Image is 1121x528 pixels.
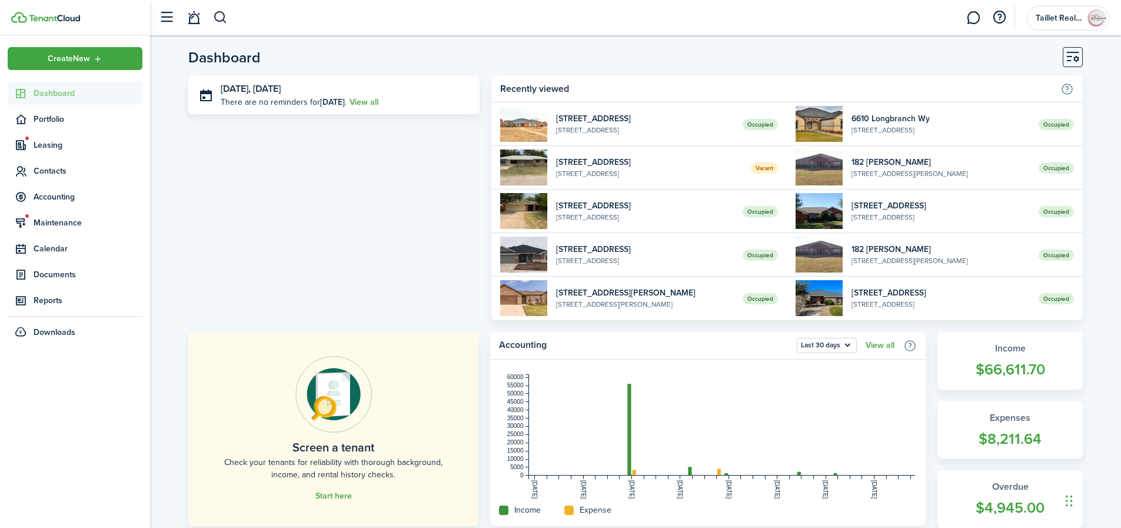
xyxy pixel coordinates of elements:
tspan: [DATE] [580,480,587,499]
tspan: 30000 [507,423,524,429]
widget-list-item-title: [STREET_ADDRESS] [556,200,734,212]
a: Income$66,611.70 [937,332,1083,390]
widget-list-item-description: [STREET_ADDRESS] [556,168,743,179]
widget-list-item-description: [STREET_ADDRESS] [556,255,734,266]
a: Start here [315,492,352,501]
span: Accounting [34,191,142,203]
home-placeholder-title: Screen a tenant [292,439,374,456]
span: Downloads [34,326,75,338]
a: View all [866,341,894,350]
button: Open menu [8,47,142,70]
span: Contacts [34,165,142,177]
h3: [DATE], [DATE] [221,82,471,97]
widget-list-item-description: [STREET_ADDRESS] [556,212,734,223]
span: Occupied [743,250,778,261]
widget-list-item-title: [STREET_ADDRESS] [851,200,1030,212]
img: Taillet Real Estate and Property Management [1087,9,1106,28]
div: Drag [1066,483,1073,519]
widget-list-item-description: [STREET_ADDRESS] [556,125,734,135]
widget-list-item-description: [STREET_ADDRESS] [851,125,1030,135]
img: 1 [500,106,547,142]
widget-list-item-title: 182 [PERSON_NAME] [851,243,1030,255]
img: Online payments [295,356,372,433]
widget-list-item-description: [STREET_ADDRESS] [851,212,1030,223]
widget-stats-title: Overdue [949,480,1071,494]
tspan: 35000 [507,415,524,421]
widget-stats-count: $4,945.00 [949,497,1071,519]
a: Messaging [962,3,984,33]
tspan: [DATE] [774,480,780,499]
button: Search [213,8,228,28]
span: Calendar [34,243,142,255]
widget-list-item-description: [STREET_ADDRESS][PERSON_NAME] [851,168,1030,179]
img: TenantCloud [29,15,80,22]
img: 1 [500,150,547,185]
widget-list-item-title: [STREET_ADDRESS] [556,112,734,125]
span: Occupied [743,119,778,130]
widget-stats-count: $8,211.64 [949,428,1071,450]
widget-list-item-title: [STREET_ADDRESS] [556,243,734,255]
button: Open menu [797,338,857,353]
home-widget-title: Recently viewed [500,82,1055,96]
span: Documents [34,268,142,281]
img: 1 [500,237,547,273]
widget-list-item-description: [STREET_ADDRESS] [851,299,1030,310]
tspan: 25000 [507,431,524,437]
widget-list-item-title: [STREET_ADDRESS] [556,156,743,168]
a: Reports [8,289,142,312]
span: Taillet Real Estate and Property Management [1036,14,1083,22]
tspan: 5000 [511,464,524,470]
span: Occupied [1039,162,1074,174]
span: Occupied [743,293,778,304]
img: 1 [796,237,843,273]
tspan: 60000 [507,374,524,380]
tspan: 55000 [507,382,524,388]
iframe: Chat Widget [1062,471,1121,528]
tspan: [DATE] [823,480,829,499]
tspan: 0 [520,472,524,479]
span: Occupied [1039,119,1074,130]
span: Occupied [1039,250,1074,261]
home-widget-title: Income [514,504,541,516]
widget-stats-title: Expenses [949,411,1071,425]
span: Vacant [751,162,778,174]
img: 1 [796,106,843,142]
widget-list-item-description: [STREET_ADDRESS][PERSON_NAME] [851,255,1030,266]
tspan: [DATE] [726,480,732,499]
span: Reports [34,294,142,307]
p: There are no reminders for . [221,96,347,108]
span: Occupied [743,206,778,217]
span: Occupied [1039,293,1074,304]
tspan: 50000 [507,390,524,397]
header-page-title: Dashboard [188,50,261,65]
img: 1 [796,193,843,229]
img: 1 [500,193,547,229]
button: Open resource center [989,8,1009,28]
home-widget-title: Accounting [499,338,791,353]
tspan: [DATE] [677,480,684,499]
img: 1 [796,280,843,316]
widget-list-item-title: [STREET_ADDRESS] [851,287,1030,299]
img: TenantCloud [11,12,27,23]
tspan: [DATE] [628,480,635,499]
widget-list-item-description: [STREET_ADDRESS][PERSON_NAME] [556,299,734,310]
button: Open menu [1027,6,1109,31]
a: Expenses$8,211.64 [937,401,1083,459]
tspan: 40000 [507,407,524,413]
span: Maintenance [34,217,142,229]
tspan: 20000 [507,439,524,446]
span: Portfolio [34,113,142,125]
tspan: [DATE] [532,480,538,499]
a: Notifications [182,3,205,33]
widget-stats-count: $66,611.70 [949,358,1071,381]
img: 1 [796,150,843,185]
img: 1 [500,280,547,316]
tspan: 10000 [507,456,524,462]
span: Create New [48,55,90,63]
tspan: 45000 [507,399,524,405]
button: Open sidebar [155,6,178,29]
a: View all [350,96,378,108]
home-placeholder-description: Check your tenants for reliability with thorough background, income, and rental history checks. [215,456,452,481]
button: Customise [1063,47,1083,67]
